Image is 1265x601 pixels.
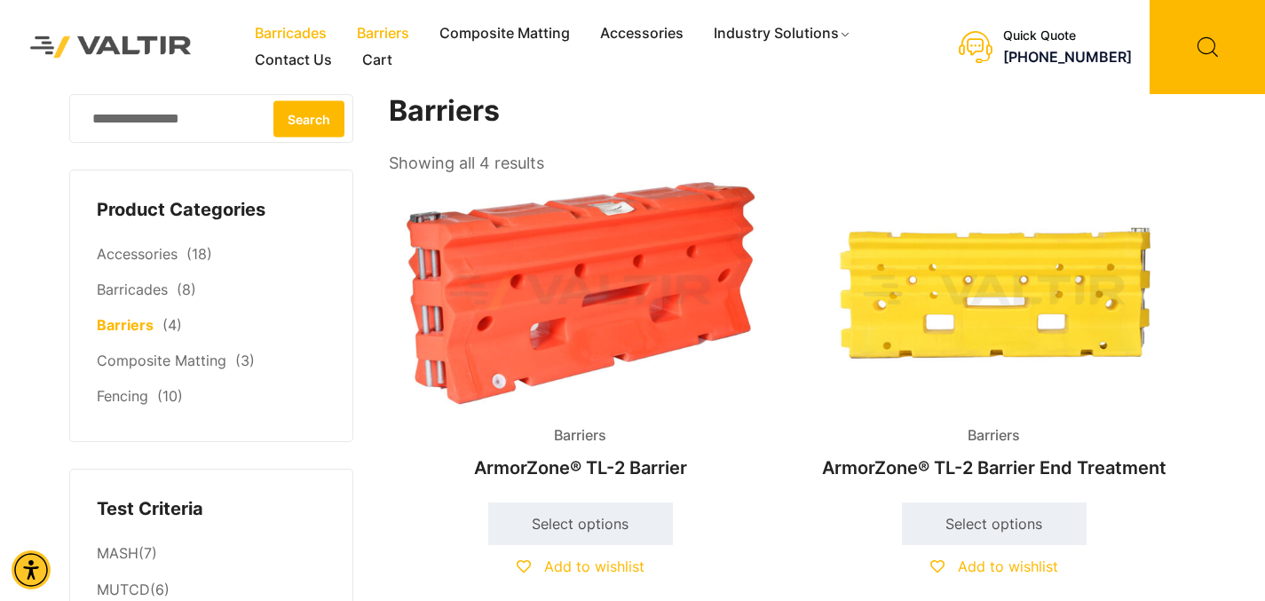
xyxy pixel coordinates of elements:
span: (3) [235,352,255,369]
a: Cart [347,47,407,74]
input: Search for: [69,94,353,143]
img: Valtir Rentals [13,20,209,75]
p: Showing all 4 results [389,148,544,178]
a: Composite Matting [97,352,226,369]
a: MUTCD [97,581,150,598]
a: BarriersArmorZone® TL-2 Barrier [389,178,772,487]
a: BarriersArmorZone® TL-2 Barrier End Treatment [802,178,1186,487]
span: (8) [177,281,196,298]
li: (7) [97,535,326,572]
a: Barricades [240,20,342,47]
a: call (888) 496-3625 [1003,48,1132,66]
a: Barricades [97,281,168,298]
a: Fencing [97,387,148,405]
span: (10) [157,387,183,405]
a: Accessories [97,245,178,263]
h1: Barriers [389,94,1188,129]
a: Select options for “ArmorZone® TL-2 Barrier End Treatment” [902,502,1087,545]
h4: Product Categories [97,197,326,224]
span: (4) [162,316,182,334]
a: Contact Us [240,47,347,74]
a: Barriers [342,20,424,47]
a: Composite Matting [424,20,585,47]
div: Accessibility Menu [12,550,51,589]
h4: Test Criteria [97,496,326,523]
a: Accessories [585,20,699,47]
span: Barriers [954,423,1033,449]
button: Search [273,100,344,137]
span: Add to wishlist [958,558,1058,575]
h2: ArmorZone® TL-2 Barrier End Treatment [802,448,1186,487]
a: Add to wishlist [930,558,1058,575]
img: Barriers [389,178,772,407]
span: (18) [186,245,212,263]
a: Add to wishlist [517,558,644,575]
a: Barriers [97,316,154,334]
div: Quick Quote [1003,28,1132,43]
a: MASH [97,544,138,562]
span: Add to wishlist [544,558,644,575]
span: Barriers [541,423,620,449]
img: A bright yellow plastic component with various holes and cutouts, likely used in machinery or equ... [802,178,1186,407]
a: Industry Solutions [699,20,866,47]
h2: ArmorZone® TL-2 Barrier [389,448,772,487]
a: Select options for “ArmorZone® TL-2 Barrier” [488,502,673,545]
